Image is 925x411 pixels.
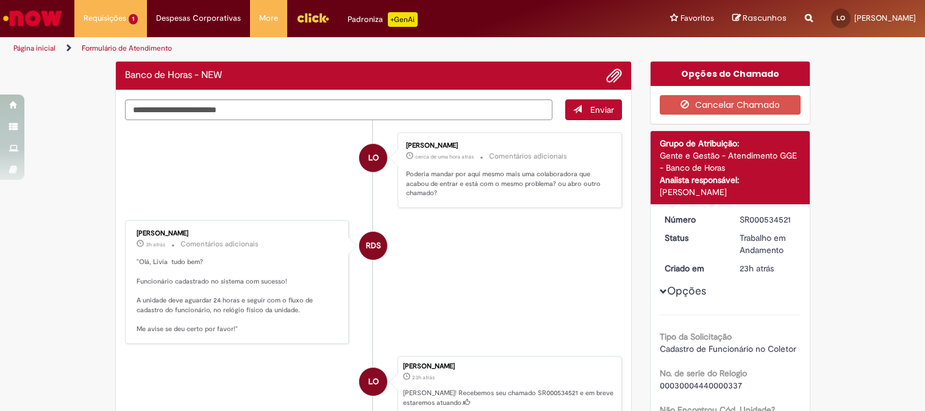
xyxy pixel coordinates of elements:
span: 23h atrás [740,263,774,274]
div: [PERSON_NAME] [406,142,609,149]
textarea: Digite sua mensagem aqui... [125,99,553,120]
button: Enviar [565,99,622,120]
span: LO [368,367,379,396]
span: 1 [129,14,138,24]
div: Grupo de Atribuição: [660,137,801,149]
div: Raquel De Souza [359,232,387,260]
small: Comentários adicionais [489,151,567,162]
ul: Trilhas de página [9,37,607,60]
p: [PERSON_NAME]! Recebemos seu chamado SR000534521 e em breve estaremos atuando. [403,388,615,407]
div: 26/08/2025 18:09:40 [740,262,796,274]
div: Livia Andrade De Almeida Oliveira [359,368,387,396]
button: Adicionar anexos [606,68,622,84]
span: Cadastro de Funcionário no Coletor [660,343,796,354]
dt: Criado em [655,262,730,274]
div: Livia Andrade De Almeida Oliveira [359,144,387,172]
time: 26/08/2025 18:09:40 [740,263,774,274]
span: [PERSON_NAME] [854,13,916,23]
time: 27/08/2025 14:03:56 [146,241,165,248]
small: Comentários adicionais [180,239,259,249]
div: [PERSON_NAME] [660,186,801,198]
span: RDS [366,231,381,260]
div: [PERSON_NAME] [137,230,340,237]
span: Enviar [590,104,614,115]
h2: Banco de Horas - NEW Histórico de tíquete [125,70,222,81]
span: LO [368,143,379,173]
time: 27/08/2025 15:48:45 [415,153,474,160]
span: Despesas Corporativas [156,12,241,24]
div: Padroniza [348,12,418,27]
div: Trabalho em Andamento [740,232,796,256]
b: Tipo da Solicitação [660,331,732,342]
a: Página inicial [13,43,55,53]
span: Rascunhos [743,12,787,24]
span: More [259,12,278,24]
button: Cancelar Chamado [660,95,801,115]
div: SR000534521 [740,213,796,226]
div: Analista responsável: [660,174,801,186]
img: click_logo_yellow_360x200.png [296,9,329,27]
span: 00030004440000337 [660,380,742,391]
span: LO [837,14,845,22]
div: Gente e Gestão - Atendimento GGE - Banco de Horas [660,149,801,174]
p: Poderia mandar por aqui mesmo mais uma colaboradora que acabou de entrar e está com o mesmo probl... [406,170,609,198]
p: "Olá, Livia tudo bem? Funcionário cadastrado no sistema com sucesso! A unidade deve aguardar 24 h... [137,257,340,334]
span: Requisições [84,12,126,24]
dt: Status [655,232,730,244]
span: 23h atrás [412,374,435,381]
time: 26/08/2025 18:09:40 [412,374,435,381]
span: cerca de uma hora atrás [415,153,474,160]
div: Opções do Chamado [651,62,810,86]
p: +GenAi [388,12,418,27]
b: No. de serie do Relogio [660,368,747,379]
a: Rascunhos [732,13,787,24]
a: Formulário de Atendimento [82,43,172,53]
span: Favoritos [680,12,714,24]
span: 3h atrás [146,241,165,248]
dt: Número [655,213,730,226]
div: [PERSON_NAME] [403,363,615,370]
img: ServiceNow [1,6,64,30]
